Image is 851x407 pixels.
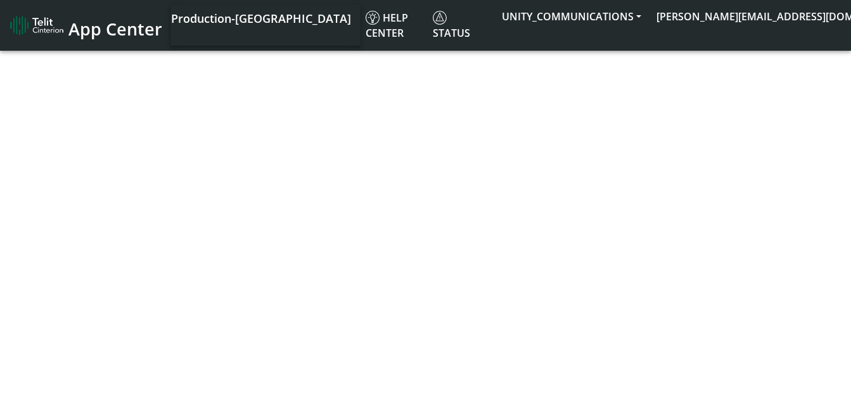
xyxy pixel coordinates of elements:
[494,5,649,28] button: UNITY_COMMUNICATIONS
[68,17,162,41] span: App Center
[428,5,494,46] a: Status
[361,5,428,46] a: Help center
[10,15,63,36] img: logo-telit-cinterion-gw-new.png
[171,11,351,26] span: Production-[GEOGRAPHIC_DATA]
[433,11,470,40] span: Status
[433,11,447,25] img: status.svg
[170,5,350,30] a: Your current platform instance
[10,12,160,39] a: App Center
[366,11,380,25] img: knowledge.svg
[366,11,408,40] span: Help center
